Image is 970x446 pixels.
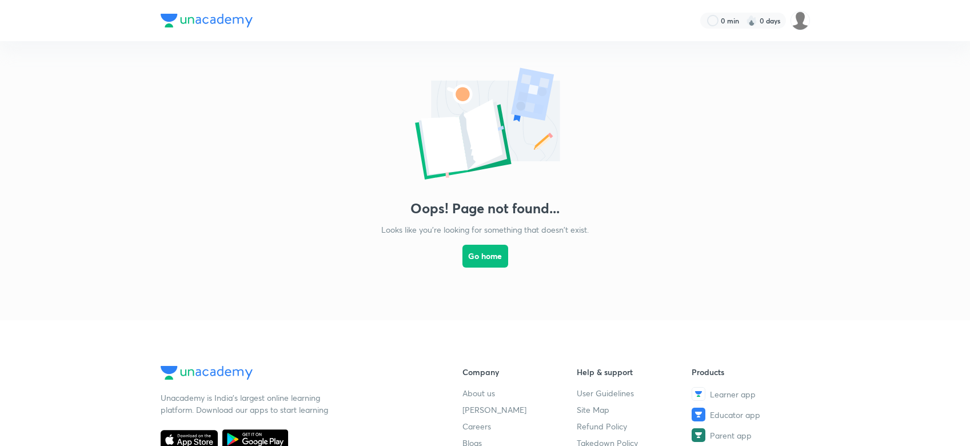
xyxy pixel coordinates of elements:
img: Shahrukh Ansari [791,11,810,30]
p: Looks like you're looking for something that doesn't exist. [381,224,589,236]
img: Educator app [692,408,705,421]
span: Learner app [710,388,756,400]
a: Go home [462,236,508,297]
img: Parent app [692,428,705,442]
a: Careers [462,420,577,432]
h6: Products [692,366,807,378]
img: Learner app [692,387,705,401]
span: Careers [462,420,491,432]
img: streak [746,15,757,26]
a: [PERSON_NAME] [462,404,577,416]
button: Go home [462,245,508,268]
h6: Help & support [577,366,692,378]
h3: Oops! Page not found... [410,200,560,217]
a: Refund Policy [577,420,692,432]
span: Parent app [710,429,752,441]
a: Parent app [692,428,807,442]
a: Educator app [692,408,807,421]
h6: Company [462,366,577,378]
a: Learner app [692,387,807,401]
img: Company Logo [161,14,253,27]
img: Company Logo [161,366,253,380]
a: Site Map [577,404,692,416]
a: User Guidelines [577,387,692,399]
span: Educator app [710,409,760,421]
p: Unacademy is India’s largest online learning platform. Download our apps to start learning [161,392,332,416]
a: Company Logo [161,366,426,383]
a: About us [462,387,577,399]
img: error [371,64,600,186]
